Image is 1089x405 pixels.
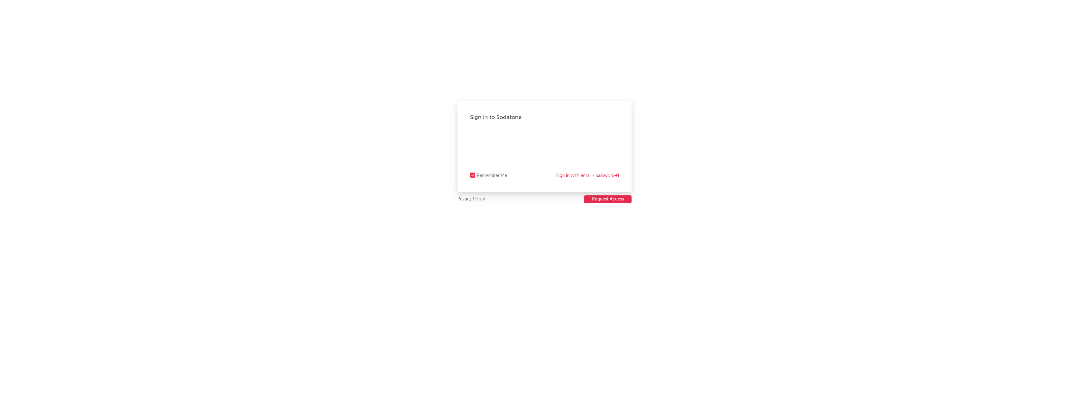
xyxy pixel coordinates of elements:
[457,195,485,203] a: Privacy Policy
[470,114,619,121] div: Sign in to Sodatone
[477,172,507,180] div: Remember Me
[556,172,619,180] a: Sign in with email / password
[584,195,632,203] button: Request Access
